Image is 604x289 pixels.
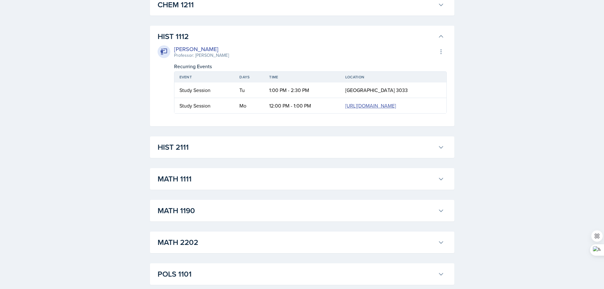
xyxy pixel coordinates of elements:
[158,31,435,42] h3: HIST 1112
[158,173,435,185] h3: MATH 1111
[345,87,408,94] span: [GEOGRAPHIC_DATA] 3033
[174,52,229,59] div: Professor: [PERSON_NAME]
[156,267,445,281] button: POLS 1101
[174,45,229,53] div: [PERSON_NAME]
[179,102,230,109] div: Study Session
[156,235,445,249] button: MATH 2202
[179,86,230,94] div: Study Session
[158,268,435,280] h3: POLS 1101
[264,72,340,82] th: Time
[156,172,445,186] button: MATH 1111
[345,102,396,109] a: [URL][DOMAIN_NAME]
[264,98,340,113] td: 12:00 PM - 1:00 PM
[340,72,446,82] th: Location
[234,72,264,82] th: Days
[234,98,264,113] td: Mo
[234,82,264,98] td: Tu
[156,140,445,154] button: HIST 2111
[156,204,445,218] button: MATH 1190
[158,205,435,216] h3: MATH 1190
[158,237,435,248] h3: MATH 2202
[174,72,235,82] th: Event
[264,82,340,98] td: 1:00 PM - 2:30 PM
[174,62,447,70] div: Recurring Events
[158,141,435,153] h3: HIST 2111
[156,30,445,43] button: HIST 1112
